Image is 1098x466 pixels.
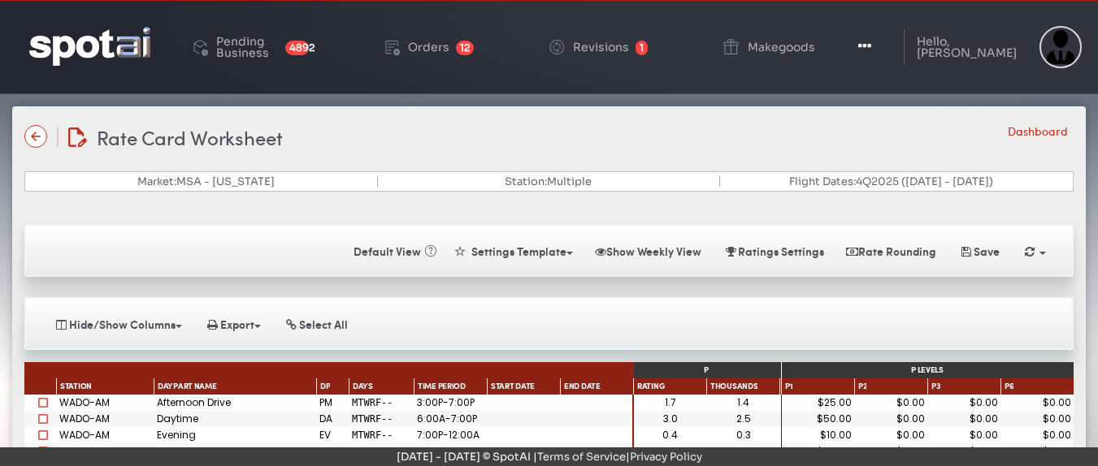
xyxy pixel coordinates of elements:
[537,450,626,464] a: Terms of Service
[858,382,866,393] span: P2
[369,11,487,83] a: Orders 12
[45,310,192,339] button: Hide/Show Columns
[748,41,815,53] div: Makegoods
[319,430,346,440] div: EV
[57,411,154,427] div: WADO-AM
[561,378,634,395] div: End Date
[636,41,648,55] span: 1
[137,175,176,188] strong: Market:
[782,378,855,395] div: Fixed; non pre-emptible
[382,37,401,57] img: order-play.png
[708,11,828,83] a: Makegoods
[785,382,792,393] span: P1
[319,414,346,424] div: DA
[417,414,484,424] div: 6:00A-7:00P
[154,443,317,460] div: Midday
[352,414,411,424] div: MTWRF--
[1008,123,1068,139] li: Dashboard
[928,378,1001,395] div: : Pre-emptible, 3 days notice
[911,366,944,375] span: P levels
[931,447,998,456] div: $0.00
[904,29,905,65] img: line-1.svg
[24,125,47,148] img: name-arrow-back-state-default-icon-true-icon-only-true-type.svg
[585,237,711,265] button: Show Weekly View
[57,395,154,411] div: WADO-AM
[547,37,566,57] img: change-circle.png
[714,237,834,265] button: Ratings Settings
[1004,447,1071,456] div: $0.00
[344,237,442,265] button: Default View
[931,430,998,440] div: $0.00
[1004,398,1071,408] div: $0.00
[414,378,488,395] div: Time Period
[36,176,378,187] div: MSA - [US_STATE]
[275,310,358,339] button: Select All
[349,378,414,395] div: Days of the Week
[57,427,154,443] div: WADO-AM
[636,447,704,456] div: 2.9
[196,310,271,339] button: Export
[1004,430,1071,440] div: $0.00
[154,411,317,427] div: Daytime
[418,382,466,393] span: Time Period
[784,430,852,440] div: $10.00
[710,382,757,393] span: Thousands
[319,398,346,408] div: PM
[534,11,661,83] a: Revisions 1
[857,430,925,440] div: $0.00
[636,398,704,408] div: 1.7
[931,398,998,408] div: $0.00
[488,378,561,395] div: Start Date
[352,430,411,440] div: MTWRF--
[636,430,704,440] div: 0.4
[505,175,547,188] strong: Station:
[630,450,702,464] a: Privacy Policy
[784,414,852,424] div: $50.00
[836,237,946,265] button: Rate Rounding
[857,398,925,408] div: $0.00
[931,414,998,424] div: $0.00
[1039,26,1082,68] img: Sterling Cooper & Partners
[948,238,1010,265] button: Save
[784,447,852,456] div: $40.00
[573,41,629,53] div: Revisions
[1001,378,1074,395] div: Immediately pre-emptible
[917,36,1031,58] div: Hello, [PERSON_NAME]
[68,127,87,147] img: edit-document.svg
[855,378,928,395] div: Pre-emptible, 5 days notice
[931,382,940,393] span: P3
[352,398,411,408] div: MTWRF--
[285,41,309,55] span: 4892
[784,398,852,408] div: $25.00
[1005,382,1013,393] span: P6
[710,430,777,440] div: 0.3
[857,447,925,456] div: $0.00
[353,382,373,393] span: Days
[564,382,601,393] span: End Date
[378,176,720,187] div: Multiple
[417,447,484,456] div: 10:00A-3:00P
[704,366,709,375] span: P
[57,443,154,460] div: WADO-AM
[154,395,317,411] div: Afternoon Drive
[1004,414,1071,424] div: $0.00
[320,382,330,393] span: DP
[445,237,583,265] button: Settings Template
[177,10,322,84] a: Pending Business 4892
[637,382,665,393] span: Rating
[789,175,856,188] strong: Flight Dates:
[216,36,279,58] div: Pending Business
[158,382,217,393] span: Daypart Name
[417,398,484,408] div: 3:00P-7:00P
[97,123,283,151] span: Rate Card Worksheet
[636,414,704,424] div: 3.0
[190,37,210,57] img: deployed-code-history.png
[710,398,777,408] div: 1.4
[710,414,777,424] div: 2.5
[720,176,1062,187] div: 4Q2025 ([DATE] - [DATE])
[317,378,349,395] div: Daypart
[60,382,92,393] span: Station
[29,27,150,65] img: logo-reversed.png
[319,447,346,456] div: MD
[154,427,317,443] div: Evening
